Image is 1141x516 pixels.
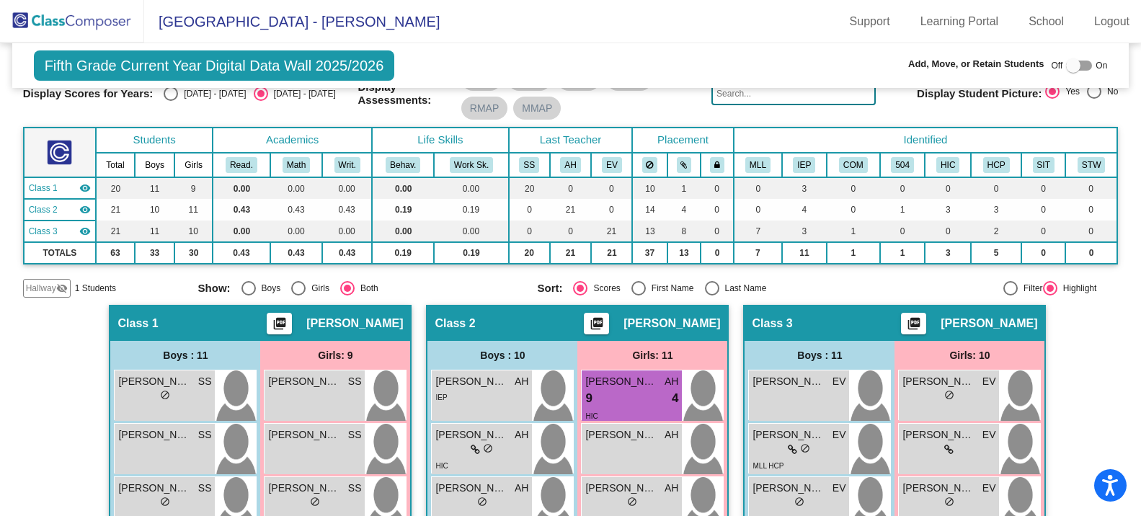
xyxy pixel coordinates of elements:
[96,128,213,153] th: Students
[270,221,322,242] td: 0.00
[198,281,527,295] mat-radio-group: Select an option
[782,199,827,221] td: 4
[256,282,281,295] div: Boys
[925,242,971,264] td: 3
[925,153,971,177] th: HICAP
[270,199,322,221] td: 0.43
[174,177,213,199] td: 9
[909,10,1011,33] a: Learning Portal
[971,177,1021,199] td: 0
[591,221,632,242] td: 21
[880,199,925,221] td: 1
[667,177,701,199] td: 1
[198,427,212,442] span: SS
[372,221,434,242] td: 0.00
[515,481,528,496] span: AH
[434,221,508,242] td: 0.00
[701,153,733,177] th: Keep with teacher
[515,374,528,389] span: AH
[833,374,846,389] span: EV
[24,221,97,242] td: Emily VanNess - No Class Name
[213,177,270,199] td: 0.00
[135,177,175,199] td: 11
[591,177,632,199] td: 0
[537,281,866,295] mat-radio-group: Select an option
[198,282,231,295] span: Show:
[515,427,528,442] span: AH
[24,199,97,221] td: Anthony Haynes - No Class Name
[632,199,667,221] td: 14
[75,282,116,295] span: 1 Students
[24,177,97,199] td: Samantha Schertenleib - No Class Name
[435,427,507,442] span: [PERSON_NAME]
[584,313,609,334] button: Print Students Details
[198,481,212,496] span: SS
[23,87,154,100] span: Display Scores for Years:
[509,177,550,199] td: 20
[782,153,827,177] th: Individualized Education Plan
[29,225,58,238] span: Class 3
[667,221,701,242] td: 8
[550,242,592,264] td: 21
[591,199,632,221] td: 0
[602,157,622,173] button: EV
[902,481,974,496] span: [PERSON_NAME]
[174,221,213,242] td: 10
[519,157,539,173] button: SS
[135,242,175,264] td: 33
[509,199,550,221] td: 0
[1021,177,1065,199] td: 0
[537,282,562,295] span: Sort:
[971,199,1021,221] td: 3
[632,242,667,264] td: 37
[268,481,340,496] span: [PERSON_NAME]
[509,221,550,242] td: 0
[550,153,592,177] th: Anthony Haynes
[891,157,914,173] button: 504
[827,221,880,242] td: 1
[435,316,475,331] span: Class 2
[794,497,804,507] span: do_not_disturb_alt
[632,128,733,153] th: Placement
[160,497,170,507] span: do_not_disturb_alt
[118,481,190,496] span: [PERSON_NAME]
[24,242,97,264] td: TOTALS
[1065,153,1117,177] th: Watch for SIT
[427,341,577,370] div: Boys : 10
[434,199,508,221] td: 0.19
[358,81,450,107] span: Display Assessments:
[372,128,509,153] th: Life Skills
[827,199,880,221] td: 0
[701,221,733,242] td: 0
[1045,84,1118,103] mat-radio-group: Select an option
[701,177,733,199] td: 0
[1021,199,1065,221] td: 0
[96,153,135,177] th: Total
[827,242,880,264] td: 1
[665,481,678,496] span: AH
[213,242,270,264] td: 0.43
[79,226,91,237] mat-icon: visibility
[1018,282,1043,295] div: Filter
[96,242,135,264] td: 63
[1057,282,1097,295] div: Highlight
[271,316,288,337] mat-icon: picture_as_pdf
[623,316,720,331] span: [PERSON_NAME]
[782,177,827,199] td: 3
[1021,153,1065,177] th: Student Intervention Team
[971,242,1021,264] td: 5
[322,221,372,242] td: 0.00
[477,497,487,507] span: do_not_disturb_alt
[135,221,175,242] td: 11
[894,341,1044,370] div: Girls: 10
[213,199,270,221] td: 0.43
[711,82,876,105] input: Search...
[1096,59,1107,72] span: On
[719,282,767,295] div: Last Name
[483,443,493,453] span: do_not_disturb_alt
[833,427,846,442] span: EV
[734,242,782,264] td: 7
[435,393,447,401] span: IEP
[283,157,310,173] button: Math
[268,374,340,389] span: [PERSON_NAME]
